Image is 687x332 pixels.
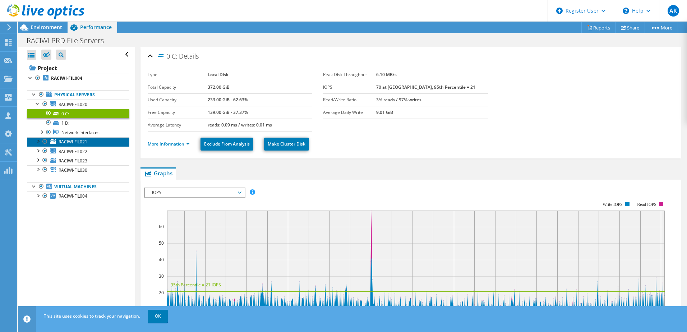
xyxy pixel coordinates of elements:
label: Average Daily Write [323,109,376,116]
text: Write IOPS [603,202,623,207]
a: OK [148,310,168,323]
b: Local Disk [208,72,229,78]
a: Reports [581,22,616,33]
a: Virtual Machines [27,182,129,192]
span: 0 C: [157,52,177,60]
span: RACIWI-FIL023 [59,158,87,164]
label: Peak Disk Throughput [323,71,376,78]
svg: \n [623,8,629,14]
text: 20 [159,290,164,296]
span: Details [179,52,199,60]
a: RACIWI-FIL004 [27,74,129,83]
label: IOPS [323,84,376,91]
label: Type [148,71,208,78]
b: 3% reads / 97% writes [376,97,421,103]
span: RACIWI-FIL030 [59,167,87,173]
label: Free Capacity [148,109,208,116]
a: Physical Servers [27,90,129,100]
b: 6.10 MB/s [376,72,397,78]
label: Read/Write Ratio [323,96,376,103]
span: Graphs [144,170,172,177]
text: 30 [159,273,164,279]
label: Used Capacity [148,96,208,103]
span: IOPS [148,188,241,197]
a: More [645,22,678,33]
text: 95th Percentile = 21 IOPS [171,282,221,288]
a: RACIWI-FIL023 [27,156,129,165]
span: This site uses cookies to track your navigation. [44,313,140,319]
label: Average Latency [148,121,208,129]
span: RACIWI-FIL004 [59,193,87,199]
b: 70 at [GEOGRAPHIC_DATA], 95th Percentile = 21 [376,84,475,90]
a: 1 D: [27,118,129,128]
a: RACIWI-FIL004 [27,192,129,201]
b: 9.01 GiB [376,109,393,115]
h1: RACIWI PRD File Servers [23,37,115,45]
span: RACIWI-FIL020 [59,101,87,107]
a: More Information [148,141,190,147]
text: 60 [159,223,164,230]
a: RACIWI-FIL021 [27,137,129,147]
b: reads: 0.09 ms / writes: 0.01 ms [208,122,272,128]
a: RACIWI-FIL020 [27,100,129,109]
label: Total Capacity [148,84,208,91]
a: RACIWI-FIL030 [27,165,129,175]
b: 372.00 GiB [208,84,230,90]
span: RACIWI-FIL021 [59,139,87,145]
a: Exclude From Analysis [200,138,253,151]
span: RACIWI-FIL022 [59,148,87,155]
text: 50 [159,240,164,246]
b: 233.00 GiB - 62.63% [208,97,248,103]
a: 0 C: [27,109,129,118]
a: Project [27,62,129,74]
b: RACIWI-FIL004 [51,75,82,81]
a: Share [615,22,645,33]
text: 40 [159,257,164,263]
a: Make Cluster Disk [264,138,309,151]
b: 139.00 GiB - 37.37% [208,109,248,115]
a: RACIWI-FIL022 [27,147,129,156]
span: Environment [31,24,62,31]
span: AK [668,5,679,17]
span: Performance [80,24,112,31]
a: Network Interfaces [27,128,129,137]
text: Read IOPS [637,202,656,207]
